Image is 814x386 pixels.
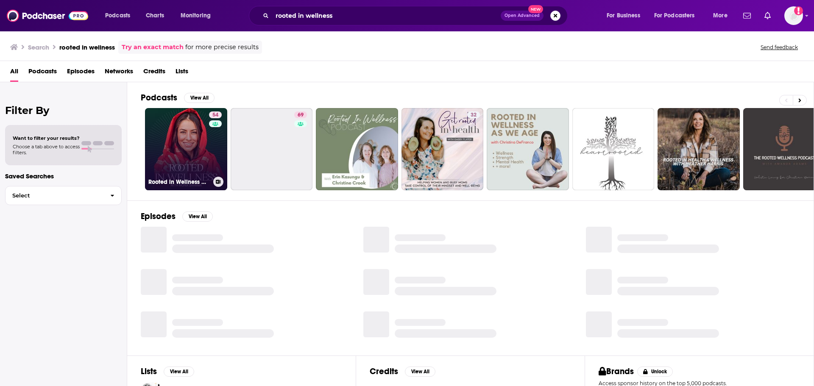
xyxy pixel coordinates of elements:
button: Send feedback [758,44,800,51]
button: View All [405,367,435,377]
div: Search podcasts, credits, & more... [257,6,576,25]
a: Episodes [67,64,95,82]
a: All [10,64,18,82]
button: open menu [99,9,141,22]
span: 54 [212,111,218,119]
a: Networks [105,64,133,82]
button: Select [5,186,122,205]
span: New [528,5,544,13]
a: Lists [176,64,188,82]
span: For Podcasters [654,10,695,22]
span: Choose a tab above to access filters. [13,144,80,156]
span: Select [6,193,103,198]
button: View All [182,211,213,222]
h2: Credits [370,366,398,377]
a: Show notifications dropdown [761,8,774,23]
a: CreditsView All [370,366,435,377]
button: View All [184,93,215,103]
button: Open AdvancedNew [501,11,544,21]
p: Saved Searches [5,172,122,180]
span: 32 [471,111,477,119]
h2: Episodes [141,211,176,222]
a: Podcasts [28,64,57,82]
button: open menu [707,9,738,22]
span: Logged in as Ashley_Beenen [784,6,803,25]
button: open menu [175,9,222,22]
a: Charts [140,9,169,22]
a: 32 [467,111,480,118]
span: Monitoring [181,10,211,22]
a: 69 [294,111,307,118]
img: User Profile [784,6,803,25]
a: 54Rooted in Wellness with [PERSON_NAME] [145,108,227,190]
input: Search podcasts, credits, & more... [272,9,501,22]
span: More [713,10,728,22]
h2: Lists [141,366,157,377]
button: open menu [601,9,651,22]
h2: Podcasts [141,92,177,103]
h2: Filter By [5,104,122,117]
h2: Brands [599,366,634,377]
span: Podcasts [105,10,130,22]
a: Try an exact match [122,42,184,52]
a: EpisodesView All [141,211,213,222]
h3: Rooted in Wellness with [PERSON_NAME] [148,178,210,186]
a: ListsView All [141,366,194,377]
button: open menu [649,9,707,22]
h3: rooted in wellness [59,43,115,51]
a: 32 [401,108,484,190]
a: PodcastsView All [141,92,215,103]
a: 54 [209,111,222,118]
h3: Search [28,43,49,51]
span: Want to filter your results? [13,135,80,141]
svg: Add a profile image [794,6,803,15]
span: 69 [298,111,304,119]
span: for more precise results [185,42,259,52]
span: Open Advanced [505,14,540,18]
a: Show notifications dropdown [740,8,754,23]
button: View All [164,367,194,377]
span: Charts [146,10,164,22]
a: Credits [143,64,165,82]
span: For Business [607,10,640,22]
button: Show profile menu [784,6,803,25]
img: Podchaser - Follow, Share and Rate Podcasts [7,8,88,24]
a: 69 [231,108,313,190]
button: Unlock [637,367,673,377]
